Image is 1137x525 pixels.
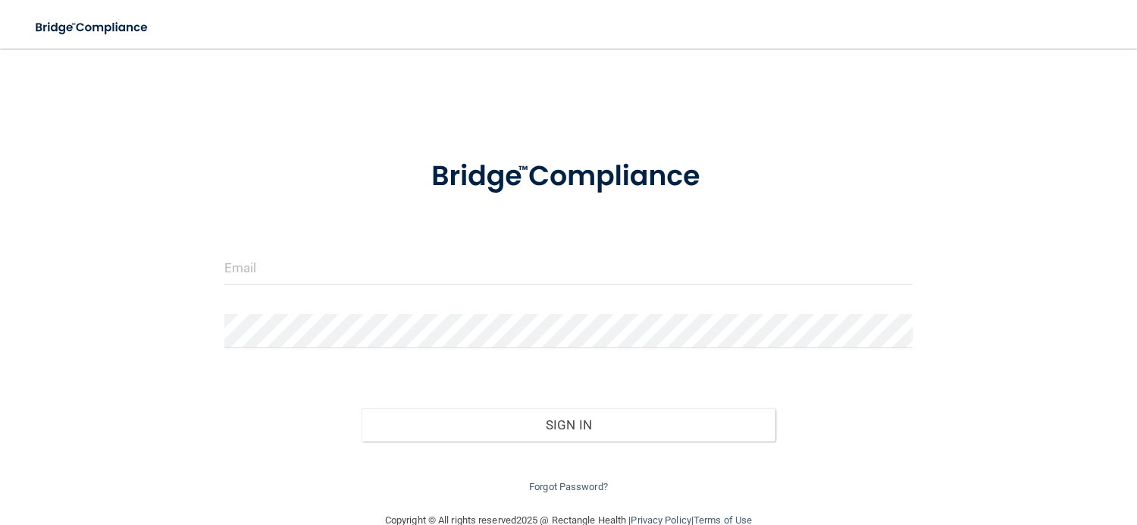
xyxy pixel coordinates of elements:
[23,12,162,43] img: bridge_compliance_login_screen.278c3ca4.svg
[362,408,775,442] button: Sign In
[529,481,608,492] a: Forgot Password?
[224,250,913,285] input: Email
[402,140,735,214] img: bridge_compliance_login_screen.278c3ca4.svg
